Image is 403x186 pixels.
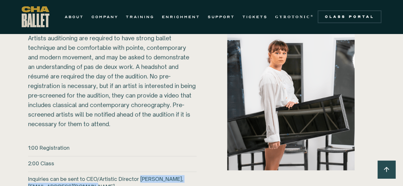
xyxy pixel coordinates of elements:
[318,10,381,23] a: Class Portal
[91,13,118,21] a: COMPANY
[162,13,200,21] a: ENRICHMENT
[321,14,378,19] div: Class Portal
[22,6,49,27] a: home
[242,13,268,21] a: TICKETS
[208,13,235,21] a: SUPPORT
[28,160,54,167] h6: 2:00 Class
[311,14,314,17] sup: ®
[275,15,311,19] strong: GYROTONIC
[275,13,314,21] a: GYROTONIC®
[65,13,84,21] a: ABOUT
[28,144,69,152] h6: 1:00 Registration
[126,13,154,21] a: TRAINING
